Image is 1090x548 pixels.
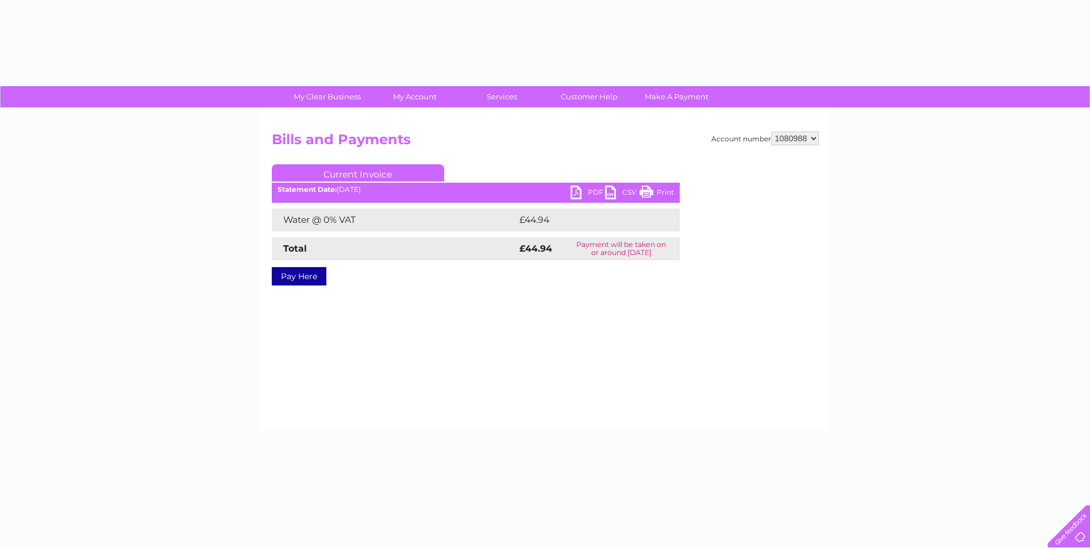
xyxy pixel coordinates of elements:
[272,132,819,153] h2: Bills and Payments
[280,86,375,107] a: My Clear Business
[272,267,326,285] a: Pay Here
[272,164,444,182] a: Current Invoice
[711,132,819,145] div: Account number
[519,243,552,254] strong: £44.94
[283,243,307,254] strong: Total
[367,86,462,107] a: My Account
[517,209,657,231] td: £44.94
[629,86,724,107] a: Make A Payment
[278,185,337,194] b: Statement Date:
[272,186,680,194] div: [DATE]
[455,86,549,107] a: Services
[605,186,640,202] a: CSV
[563,237,679,260] td: Payment will be taken on or around [DATE]
[571,186,605,202] a: PDF
[640,186,674,202] a: Print
[272,209,517,231] td: Water @ 0% VAT
[542,86,637,107] a: Customer Help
